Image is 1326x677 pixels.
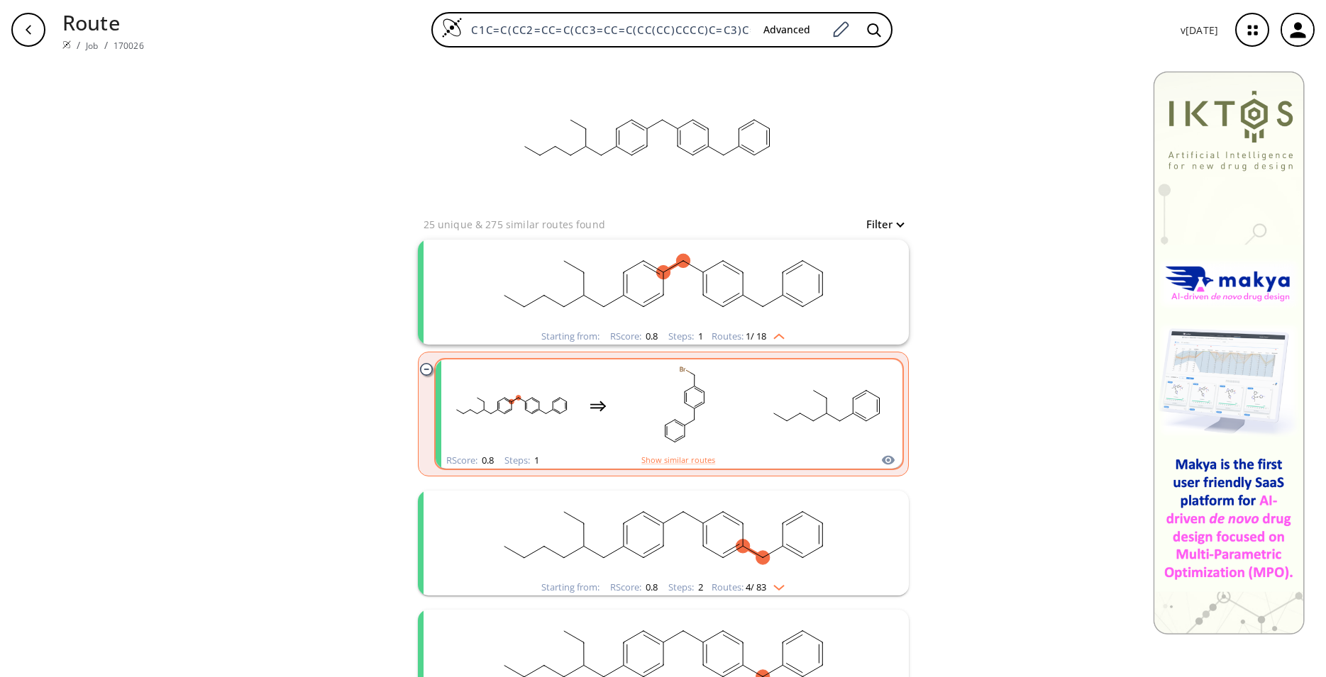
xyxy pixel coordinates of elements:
p: 25 unique & 275 similar routes found [424,217,605,232]
p: Route [62,7,144,38]
img: Down [766,579,785,591]
a: 170026 [114,40,144,52]
svg: BrCc1ccc(Cc2ccccc2)cc1 [621,362,748,450]
img: Banner [1153,71,1305,634]
span: 1 / 18 [746,332,766,341]
span: 4 / 83 [746,583,766,592]
input: Enter SMILES [463,23,752,37]
div: Routes: [712,332,785,341]
div: RScore : [610,583,658,592]
div: Routes: [712,583,785,592]
svg: CCCCC(CC)Cc1ccc(Cc2ccc(Cc3ccccc3)cc2)cc1 [479,491,848,579]
div: Steps : [668,332,703,341]
svg: CCCCC(CC)Cc1ccccc1 [763,362,890,450]
span: 0.8 [643,330,658,342]
button: Show similar routes [641,454,715,466]
img: Up [766,328,785,340]
li: / [104,38,108,52]
svg: C1C=C(CC2=CC=C(CC3=CC=C(CC(CC)CCCC)C=C3)C=C2)C=CC=1 [505,60,789,216]
div: Starting from: [541,583,600,592]
div: Steps : [504,456,539,465]
li: / [77,38,80,52]
span: 0.8 [480,454,494,466]
img: Spaya logo [62,40,71,49]
span: 0.8 [643,581,658,593]
button: Advanced [752,17,822,43]
a: Job [86,40,98,52]
svg: CCCCC(CC)Cc1ccc(Cc2ccc(Cc3ccccc3)cc2)cc1 [479,240,848,328]
span: 1 [696,330,703,342]
button: Filter [858,219,903,230]
span: 1 [532,454,539,466]
span: 2 [696,581,703,593]
div: RScore : [446,456,494,465]
p: v [DATE] [1181,23,1218,38]
div: Steps : [668,583,703,592]
img: Logo Spaya [441,17,463,38]
div: Starting from: [541,332,600,341]
div: RScore : [610,332,658,341]
svg: CCCCC(CC)Cc1ccc(Cc2ccc(Cc3ccccc3)cc2)cc1 [448,362,575,450]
